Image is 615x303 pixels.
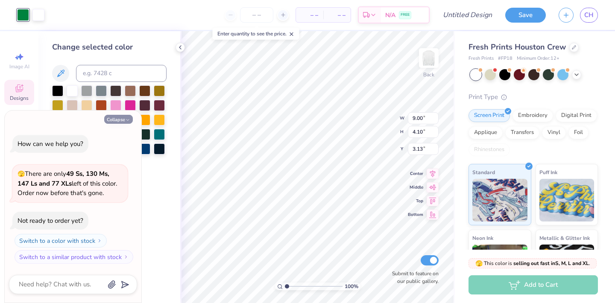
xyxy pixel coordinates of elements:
[18,170,25,178] span: 🫣
[328,11,346,20] span: – –
[469,126,503,139] div: Applique
[213,28,299,40] div: Enter quantity to see the price.
[18,169,109,188] strong: 49 Ss, 130 Ms, 147 Ls and 77 XLs
[18,169,117,197] span: There are only left of this color. Order now before that's gone.
[423,71,434,79] div: Back
[420,50,437,67] img: Back
[539,245,594,287] img: Metallic & Glitter Ink
[472,179,527,221] img: Standard
[505,8,546,23] button: Save
[512,109,553,122] div: Embroidery
[408,198,423,204] span: Top
[76,65,167,82] input: e.g. 7428 c
[472,233,493,242] span: Neon Ink
[401,12,410,18] span: FREE
[517,55,559,62] span: Minimum Order: 12 +
[10,95,29,102] span: Designs
[472,168,495,177] span: Standard
[475,259,590,267] span: This color is .
[9,63,29,70] span: Image AI
[472,245,527,287] img: Neon Ink
[15,250,133,264] button: Switch to a similar product with stock
[469,55,494,62] span: Fresh Prints
[408,212,423,218] span: Bottom
[469,143,510,156] div: Rhinestones
[15,234,107,248] button: Switch to a color with stock
[568,126,589,139] div: Foil
[240,7,273,23] input: – –
[18,140,83,148] div: How can we help you?
[387,270,439,285] label: Submit to feature on our public gallery.
[385,11,395,20] span: N/A
[52,41,167,53] div: Change selected color
[301,11,318,20] span: – –
[542,126,566,139] div: Vinyl
[97,238,102,243] img: Switch to a color with stock
[436,6,499,23] input: Untitled Design
[18,216,83,225] div: Not ready to order yet?
[469,42,566,52] span: Fresh Prints Houston Crew
[580,8,598,23] a: CH
[408,171,423,177] span: Center
[408,184,423,190] span: Middle
[539,233,590,242] span: Metallic & Glitter Ink
[345,283,358,290] span: 100 %
[469,109,510,122] div: Screen Print
[584,10,594,20] span: CH
[505,126,539,139] div: Transfers
[475,259,483,268] span: 🫣
[539,168,557,177] span: Puff Ink
[556,109,597,122] div: Digital Print
[539,179,594,221] img: Puff Ink
[513,260,589,267] strong: selling out fast in S, M, L and XL
[498,55,512,62] span: # FP18
[469,92,598,102] div: Print Type
[104,115,133,124] button: Collapse
[123,254,129,259] img: Switch to a similar product with stock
